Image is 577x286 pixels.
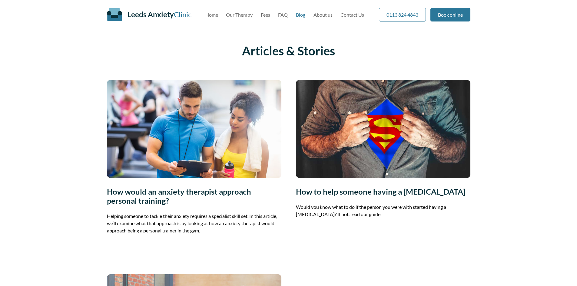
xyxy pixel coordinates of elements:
[313,12,333,18] a: About us
[107,187,251,205] a: How would an anxiety therapist approach personal training?
[296,203,470,218] p: Would you know what to do if the person you were with started having a [MEDICAL_DATA]? If not, re...
[296,187,466,196] a: How to help someone having a [MEDICAL_DATA]
[278,12,288,18] a: FAQ
[107,44,470,58] h1: Articles & Stories
[107,80,281,178] img: Woman talking with a personal trainer
[107,212,281,234] p: Helping someone to tackle their anxiety requires a specialist skill set. In this article, we’ll e...
[128,10,191,19] a: Leeds AnxietyClinic
[261,12,270,18] a: Fees
[205,12,218,18] a: Home
[226,12,253,18] a: Our Therapy
[340,12,364,18] a: Contact Us
[296,12,305,18] a: Blog
[379,8,426,21] a: 0113 824 4843
[296,80,470,178] img: Superhero t-shirt
[430,8,470,21] a: Book online
[128,10,174,19] span: Leeds Anxiety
